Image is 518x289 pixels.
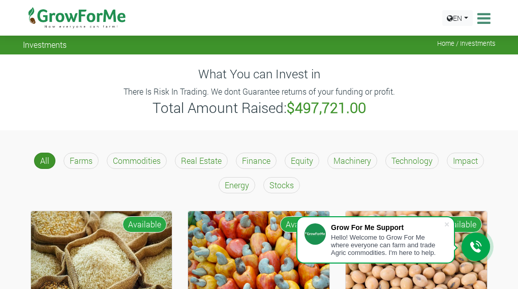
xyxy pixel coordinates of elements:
[437,40,496,47] span: Home / Investments
[23,40,67,49] span: Investments
[59,149,103,173] a: Farms
[453,155,478,167] p: Impact
[442,10,473,26] a: EN
[242,155,270,167] p: Finance
[70,155,93,167] p: Farms
[171,149,232,173] a: Real Estate
[269,179,294,191] p: Stocks
[287,98,366,117] b: $497,721.00
[24,85,494,98] p: There Is Risk In Trading. We dont Guarantee returns of your funding or profit.
[443,149,488,173] a: Impact
[259,173,304,197] a: Stocks
[391,155,433,167] p: Technology
[103,149,171,173] a: Commodities
[331,223,444,232] div: Grow For Me Support
[438,216,482,233] span: Available
[280,216,324,233] span: Available
[323,149,381,173] a: Machinery
[30,149,59,173] a: All
[333,155,371,167] p: Machinery
[232,149,281,173] a: Finance
[225,179,249,191] p: Energy
[23,67,496,81] h4: What You can Invest in
[381,149,443,173] a: Technology
[291,155,313,167] p: Equity
[40,155,49,167] p: All
[123,216,167,233] span: Available
[215,173,259,197] a: Energy
[181,155,222,167] p: Real Estate
[113,155,161,167] p: Commodities
[24,99,494,117] h3: Total Amount Raised:
[281,149,323,173] a: Equity
[331,234,444,256] div: Hello! Welcome to Grow For Me where everyone can farm and trade Agric commodities. I'm here to help.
